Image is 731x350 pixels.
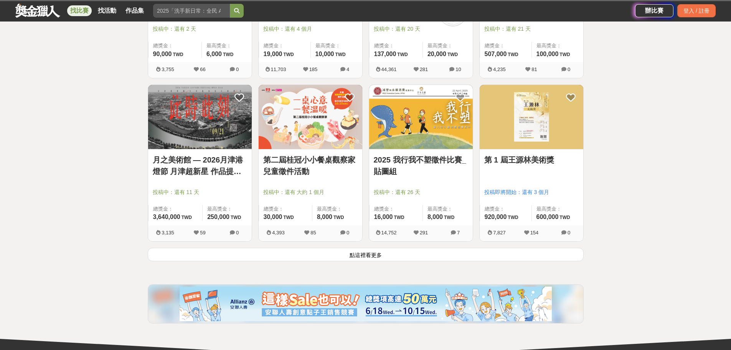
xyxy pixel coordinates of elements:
span: 137,000 [374,51,396,57]
span: 4,235 [493,66,506,72]
a: 找比賽 [67,5,92,16]
span: 總獎金： [485,42,527,50]
span: 10 [455,66,461,72]
span: 投稿中：還有 26 天 [374,188,468,196]
span: 6,000 [206,51,222,57]
img: Cover Image [369,85,473,149]
input: 2025「洗手新日常：全民 ALL IN」洗手歌全台徵選 [153,4,230,18]
span: 3,135 [162,230,174,236]
span: 總獎金： [264,42,306,50]
span: 154 [530,230,539,236]
span: 19,000 [264,51,282,57]
span: 250,000 [207,214,229,220]
span: 最高獎金： [427,42,468,50]
span: 0 [568,66,570,72]
span: 投稿中：還有 大約 1 個月 [263,188,358,196]
span: 投稿即將開始：還有 3 個月 [484,188,579,196]
span: 4 [347,66,349,72]
span: 最高獎金： [317,205,358,213]
span: 0 [347,230,349,236]
span: TWD [447,52,458,57]
a: 第二屆桂冠小小餐桌觀察家兒童徵件活動 [263,154,358,177]
span: 最高獎金： [536,42,579,50]
span: 投稿中：還有 2 天 [153,25,247,33]
span: 總獎金： [374,205,418,213]
span: 總獎金： [485,205,527,213]
button: 點這裡看更多 [148,248,584,261]
span: 最高獎金： [427,205,468,213]
span: TWD [397,52,408,57]
span: TWD [508,215,518,220]
span: TWD [335,52,345,57]
span: 7,827 [493,230,506,236]
span: 投稿中：還有 11 天 [153,188,247,196]
img: cf4fb443-4ad2-4338-9fa3-b46b0bf5d316.png [180,287,552,321]
span: TWD [182,215,192,220]
span: 0 [568,230,570,236]
span: 4,393 [272,230,285,236]
span: 185 [309,66,318,72]
span: 90,000 [153,51,172,57]
img: Cover Image [148,85,252,149]
span: 600,000 [536,214,559,220]
span: 0 [236,230,239,236]
span: 16,000 [374,214,393,220]
span: 0 [236,66,239,72]
span: 100,000 [536,51,559,57]
div: 登入 / 註冊 [677,4,716,17]
a: 第 1 屆王源林美術獎 [484,154,579,166]
span: TWD [283,215,294,220]
span: 總獎金： [153,205,198,213]
a: 作品集 [122,5,147,16]
span: 8,000 [427,214,443,220]
img: Cover Image [480,85,583,149]
span: TWD [444,215,454,220]
span: 總獎金： [374,42,418,50]
a: 月之美術館 — 2026月津港燈節 月津超新星 作品提案徵選計畫 〈OPEN CALL〉 [153,154,247,177]
img: Cover Image [259,85,362,149]
span: TWD [173,52,183,57]
span: 最高獎金： [206,42,247,50]
span: TWD [231,215,241,220]
span: 11,703 [271,66,286,72]
a: 找活動 [95,5,119,16]
span: 507,000 [485,51,507,57]
span: 最高獎金： [207,205,247,213]
span: 85 [310,230,316,236]
span: 14,752 [381,230,397,236]
span: 最高獎金： [536,205,579,213]
a: 2025 我行我不塑徵件比賽_貼圖組 [374,154,468,177]
span: TWD [223,52,233,57]
span: 30,000 [264,214,282,220]
span: 投稿中：還有 20 天 [374,25,468,33]
span: 81 [531,66,537,72]
span: 投稿中：還有 21 天 [484,25,579,33]
span: 66 [200,66,205,72]
span: 3,640,000 [153,214,180,220]
span: TWD [333,215,344,220]
span: 8,000 [317,214,332,220]
span: 20,000 [427,51,446,57]
span: 總獎金： [264,205,307,213]
span: TWD [559,52,570,57]
span: 920,000 [485,214,507,220]
span: TWD [559,215,570,220]
span: 投稿中：還有 4 個月 [263,25,358,33]
span: TWD [283,52,294,57]
span: TWD [394,215,404,220]
span: 291 [420,230,428,236]
span: 281 [420,66,428,72]
span: 3,755 [162,66,174,72]
span: 59 [200,230,205,236]
span: 總獎金： [153,42,197,50]
span: 44,361 [381,66,397,72]
span: TWD [508,52,518,57]
a: 辦比賽 [635,4,673,17]
span: 10,000 [315,51,334,57]
span: 最高獎金： [315,42,358,50]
